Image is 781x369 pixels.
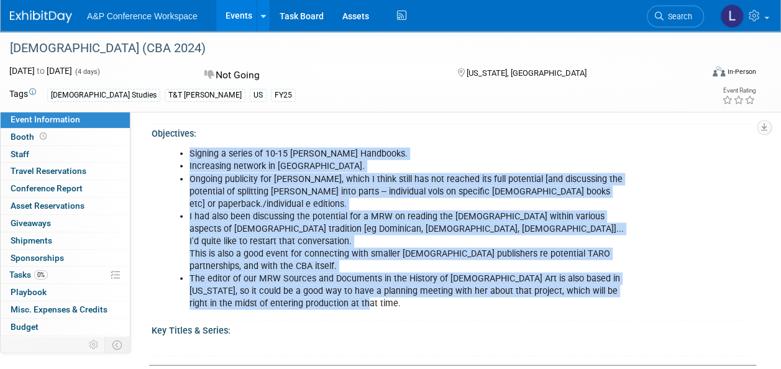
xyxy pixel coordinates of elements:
span: [DATE] [DATE] [9,66,72,76]
span: Tasks [9,270,48,280]
a: Staff [1,146,130,163]
img: Lalle Pursglove [720,4,744,28]
div: Objectives: [152,124,756,139]
span: A&P Conference Workspace [87,11,198,21]
a: Playbook [1,284,130,301]
span: [US_STATE], [GEOGRAPHIC_DATA] [467,68,587,78]
div: [DEMOGRAPHIC_DATA] Studies [47,89,160,102]
div: US [250,89,267,102]
td: Toggle Event Tabs [105,337,130,353]
li: Signing a series of 10-15 [PERSON_NAME] Handbooks. [190,147,628,160]
div: Not Going [201,65,437,86]
span: Travel Reservations [11,166,86,176]
div: Event Rating [722,88,756,94]
span: Conference Report [11,183,83,193]
span: Staff [11,149,29,159]
a: Sponsorships [1,250,130,266]
a: Event Information [1,111,130,128]
a: Misc. Expenses & Credits [1,301,130,318]
a: Tasks0% [1,266,130,283]
span: to [35,66,47,76]
span: 0% [34,270,48,280]
a: Conference Report [1,180,130,197]
div: FY25 [271,89,296,102]
span: (4 days) [74,68,100,76]
div: Event Format [647,65,756,83]
img: ExhibitDay [10,11,72,23]
span: Playbook [11,287,47,297]
span: Search [664,12,692,21]
span: Booth [11,132,49,142]
span: Shipments [11,235,52,245]
td: Personalize Event Tab Strip [83,337,105,353]
span: Giveaways [11,218,51,228]
li: Ongoing publicity for [PERSON_NAME], which I think still has not reached its full potential [and ... [190,173,628,210]
span: Sponsorships [11,253,64,263]
a: Shipments [1,232,130,249]
div: In-Person [727,67,756,76]
li: Increasing network in [GEOGRAPHIC_DATA]. [190,160,628,172]
a: Giveaways [1,215,130,232]
div: T&T [PERSON_NAME] [165,89,245,102]
span: Event Information [11,114,80,124]
a: Booth [1,129,130,145]
span: Budget [11,322,39,332]
span: Misc. Expenses & Credits [11,304,107,314]
li: The editor of our MRW Sources and Documents in the History of [DEMOGRAPHIC_DATA] Art is also base... [190,272,628,309]
span: Booth not reserved yet [37,132,49,141]
td: Tags [9,88,36,102]
img: Format-Inperson.png [713,66,725,76]
li: I had also been discussing the potential for a MRW on reading the [DEMOGRAPHIC_DATA] within vario... [190,210,628,272]
div: Key Titles & Series: [152,321,756,336]
a: Search [647,6,704,27]
a: Travel Reservations [1,163,130,180]
span: Asset Reservations [11,201,84,211]
a: Asset Reservations [1,198,130,214]
div: [DEMOGRAPHIC_DATA] (CBA 2024) [6,37,692,60]
a: Budget [1,319,130,335]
